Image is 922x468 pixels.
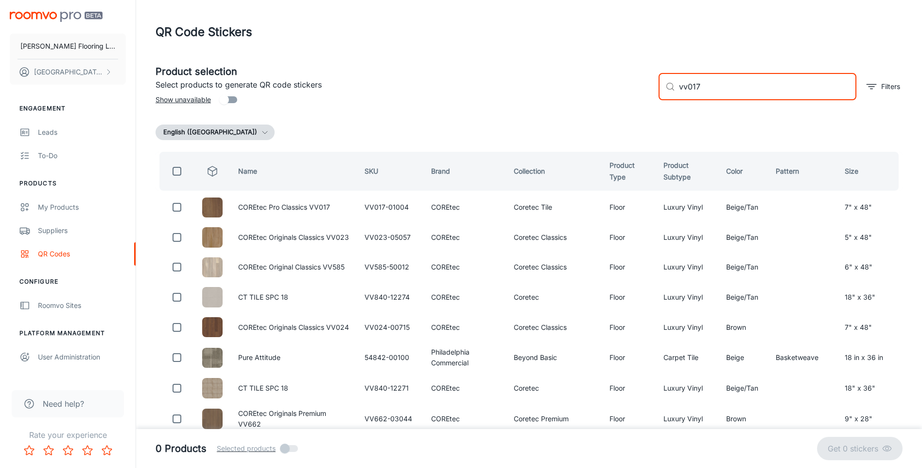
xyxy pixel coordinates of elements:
h5: Product selection [156,64,651,79]
td: 18 in x 36 in [837,344,903,371]
div: QR Codes [38,249,126,259]
td: COREtec Pro Classics VV017 [230,195,357,221]
td: Coretec Classics [506,254,602,281]
td: Carpet Tile [656,344,718,371]
td: CT TILE SPC 18 [230,375,357,401]
td: Beyond Basic [506,344,602,371]
button: [GEOGRAPHIC_DATA] [PERSON_NAME] [10,59,126,85]
td: COREtec Originals Classics VV023 [230,224,357,251]
td: COREtec [423,405,506,432]
button: Rate 4 star [78,441,97,460]
span: Show unavailable [156,94,211,105]
button: Rate 1 star [19,441,39,460]
td: Luxury Vinyl [656,195,718,221]
td: Beige/Tan [718,254,768,281]
td: Floor [602,314,656,341]
span: Need help? [43,398,84,410]
td: 6" x 48" [837,254,903,281]
td: 7" x 48" [837,314,903,341]
td: Luxury Vinyl [656,314,718,341]
td: Beige/Tan [718,224,768,251]
td: Coretec Premium [506,405,602,432]
td: COREtec Originals Classics VV024 [230,314,357,341]
td: 54842-00100 [357,344,423,371]
th: Product Type [602,152,656,191]
td: 9" x 28" [837,405,903,432]
td: Beige [718,344,768,371]
td: COREtec [423,195,506,221]
p: Select products to generate QR code stickers [156,79,651,90]
td: VV023-05057 [357,224,423,251]
td: COREtec Original Classics VV585 [230,254,357,281]
button: filter [864,79,903,94]
td: Luxury Vinyl [656,375,718,401]
h5: 0 Products [156,441,207,456]
th: Brand [423,152,506,191]
td: Floor [602,224,656,251]
td: VV017-01004 [357,195,423,221]
th: Pattern [768,152,837,191]
button: Rate 3 star [58,441,78,460]
td: Beige/Tan [718,195,768,221]
td: 7" x 48" [837,195,903,221]
td: Pure Attitude [230,344,357,371]
td: Floor [602,405,656,432]
td: Luxury Vinyl [656,224,718,251]
button: Rate 2 star [39,441,58,460]
td: Luxury Vinyl [656,284,718,310]
div: To-do [38,150,126,161]
td: COREtec [423,375,506,401]
p: Rate your experience [8,429,128,441]
td: Philadelphia Commercial [423,344,506,371]
th: Product Subtype [656,152,718,191]
th: SKU [357,152,423,191]
th: Name [230,152,357,191]
td: 5" x 48" [837,224,903,251]
th: Collection [506,152,602,191]
td: Floor [602,284,656,310]
td: Floor [602,254,656,281]
div: User Administration [38,352,126,362]
div: Suppliers [38,225,126,236]
td: Floor [602,195,656,221]
td: Coretec [506,375,602,401]
button: English ([GEOGRAPHIC_DATA]) [156,125,275,140]
td: VV840-12271 [357,375,423,401]
th: Size [837,152,903,191]
div: Roomvo Sites [38,300,126,311]
td: Beige/Tan [718,284,768,310]
td: Coretec Classics [506,314,602,341]
button: Rate 5 star [97,441,117,460]
td: 18" x 36" [837,284,903,310]
td: CT TILE SPC 18 [230,284,357,310]
td: Brown [718,314,768,341]
img: Roomvo PRO Beta [10,12,103,22]
td: Beige/Tan [718,375,768,401]
td: COREtec [423,314,506,341]
td: Basketweave [768,344,837,371]
h1: QR Code Stickers [156,23,252,41]
td: COREtec [423,254,506,281]
button: [PERSON_NAME] Flooring LLC [10,34,126,59]
p: [GEOGRAPHIC_DATA] [PERSON_NAME] [34,67,103,77]
td: VV840-12274 [357,284,423,310]
td: COREtec Originals Premium VV662 [230,405,357,432]
td: VV662-03044 [357,405,423,432]
td: Luxury Vinyl [656,254,718,281]
td: VV585-50012 [357,254,423,281]
td: Luxury Vinyl [656,405,718,432]
td: 18" x 36" [837,375,903,401]
td: Coretec Classics [506,224,602,251]
td: Coretec Tile [506,195,602,221]
td: Coretec [506,284,602,310]
p: Filters [881,81,900,92]
td: VV024-00715 [357,314,423,341]
div: Leads [38,127,126,138]
td: Floor [602,344,656,371]
td: COREtec [423,284,506,310]
p: [PERSON_NAME] Flooring LLC [20,41,115,52]
td: Floor [602,375,656,401]
th: Color [718,152,768,191]
div: My Products [38,202,126,213]
span: Selected products [217,443,276,454]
